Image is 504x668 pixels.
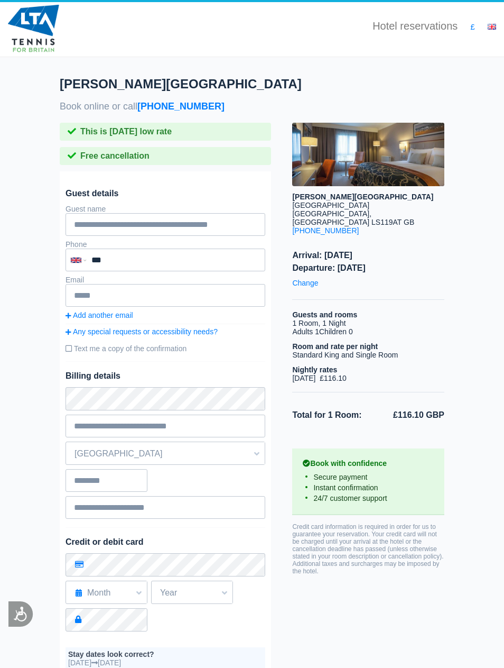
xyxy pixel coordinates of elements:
[292,374,346,382] span: [DATE] £116.10
[137,101,225,112] a: [PHONE_NUMBER]
[292,319,444,327] li: 1 Room, 1 Night
[292,342,378,351] b: Room and rate per night
[66,340,265,357] label: Text me a copy of the confirmation
[368,408,444,422] li: £116.10 GBP
[60,77,388,91] h1: [PERSON_NAME][GEOGRAPHIC_DATA]
[292,263,444,273] span: Departure: [DATE]
[292,351,444,359] li: Standard King and Single Room
[60,147,271,165] div: Free cancellation
[60,101,225,112] span: Book online or call
[303,493,434,504] li: 24/7 customer support
[66,311,265,319] a: Add another email
[292,123,444,186] img: hotel image
[292,226,359,235] a: [PHONE_NUMBER]
[66,189,265,198] span: Guest details
[372,20,458,32] li: Hotel reservations
[66,371,265,381] span: Billing details
[8,5,60,52] img: Unofficial-LTA-logo.png
[292,310,357,319] b: Guests and rooms
[292,276,318,290] a: Change
[66,537,144,546] span: Credit or debit card
[68,658,263,667] span: [DATE] [DATE]
[404,218,414,226] span: GB
[66,327,265,336] a: Any special requests or accessibility needs?
[66,445,265,463] span: [GEOGRAPHIC_DATA]
[292,251,444,260] span: Arrival: [DATE]
[68,650,154,658] b: Stay dates look correct?
[66,276,84,284] label: Email
[303,459,434,468] b: Book with confidence
[292,408,368,422] li: Total for 1 Room:
[292,365,337,374] b: Nightly rates
[371,218,402,226] span: LS119AT
[319,327,353,336] span: Children 0
[292,193,444,201] div: [PERSON_NAME][GEOGRAPHIC_DATA]
[66,205,106,213] label: Guest name
[60,123,271,141] div: This is [DATE] low rate
[66,240,87,249] label: Phone
[292,218,369,226] span: [GEOGRAPHIC_DATA]
[292,209,371,218] span: [GEOGRAPHIC_DATA],
[67,250,89,270] div: United Kingdom: +44
[152,584,232,602] span: Year
[303,482,434,493] li: Instant confirmation
[292,523,443,575] span: Credit card information is required in order for us to guarantee your reservation. Your credit ca...
[303,472,434,482] li: Secure payment
[470,22,474,31] a: £
[66,584,147,602] span: Month
[292,327,444,336] li: Adults 1
[292,201,444,209] div: [GEOGRAPHIC_DATA]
